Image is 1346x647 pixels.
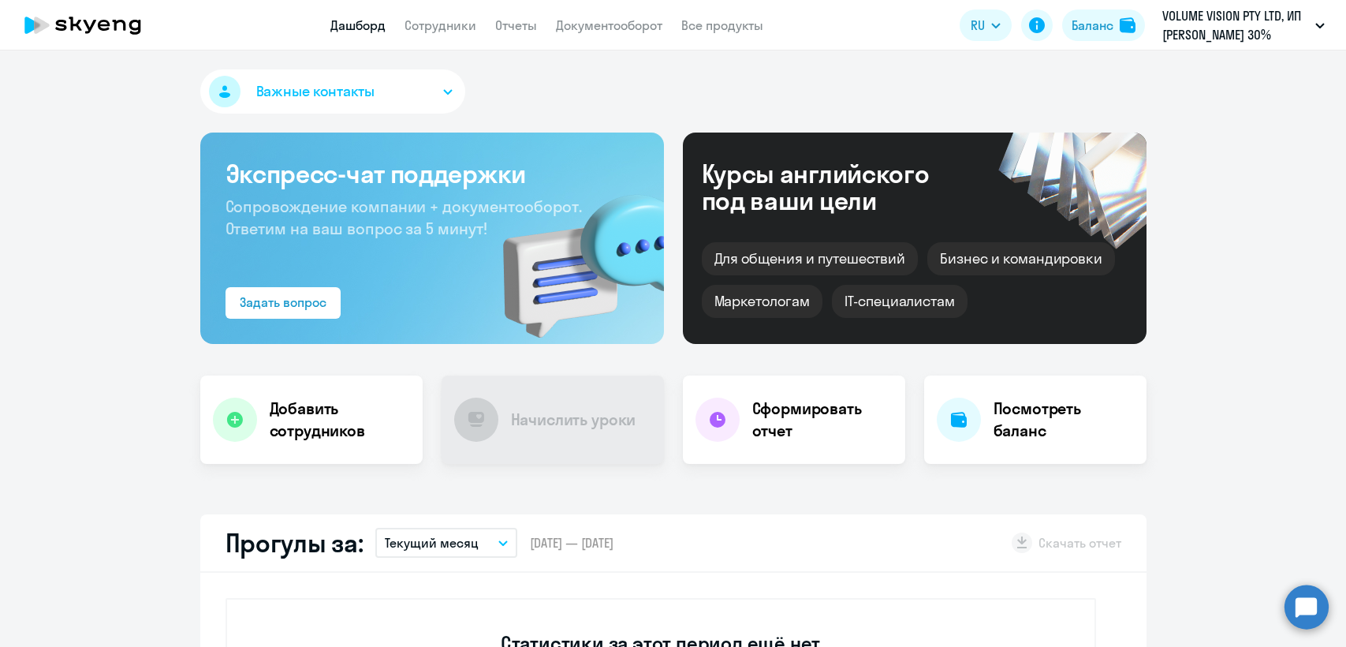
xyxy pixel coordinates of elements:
[511,409,636,431] h4: Начислить уроки
[226,158,639,189] h3: Экспресс-чат поддержки
[927,242,1115,275] div: Бизнес и командировки
[681,17,763,33] a: Все продукты
[226,527,364,559] h2: Прогулы за:
[960,9,1012,41] button: RU
[226,287,341,319] button: Задать вопрос
[1062,9,1145,41] button: Балансbalance
[256,81,375,102] span: Важные контакты
[530,534,613,552] span: [DATE] — [DATE]
[1162,6,1309,44] p: VOLUME VISION PTY LTD, ИП [PERSON_NAME] 30%
[226,196,582,238] span: Сопровождение компании + документооборот. Ответим на ваш вопрос за 5 минут!
[1072,16,1113,35] div: Баланс
[495,17,537,33] a: Отчеты
[702,160,971,214] div: Курсы английского под ваши цели
[1120,17,1135,33] img: balance
[1154,6,1333,44] button: VOLUME VISION PTY LTD, ИП [PERSON_NAME] 30%
[702,242,919,275] div: Для общения и путешествий
[375,528,517,558] button: Текущий месяц
[832,285,968,318] div: IT-специалистам
[971,16,985,35] span: RU
[270,398,410,442] h4: Добавить сотрудников
[702,285,822,318] div: Маркетологам
[752,398,893,442] h4: Сформировать отчет
[330,17,386,33] a: Дашборд
[556,17,662,33] a: Документооборот
[405,17,476,33] a: Сотрудники
[385,533,479,552] p: Текущий месяц
[200,69,465,114] button: Важные контакты
[480,166,664,344] img: bg-img
[994,398,1134,442] h4: Посмотреть баланс
[240,293,326,312] div: Задать вопрос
